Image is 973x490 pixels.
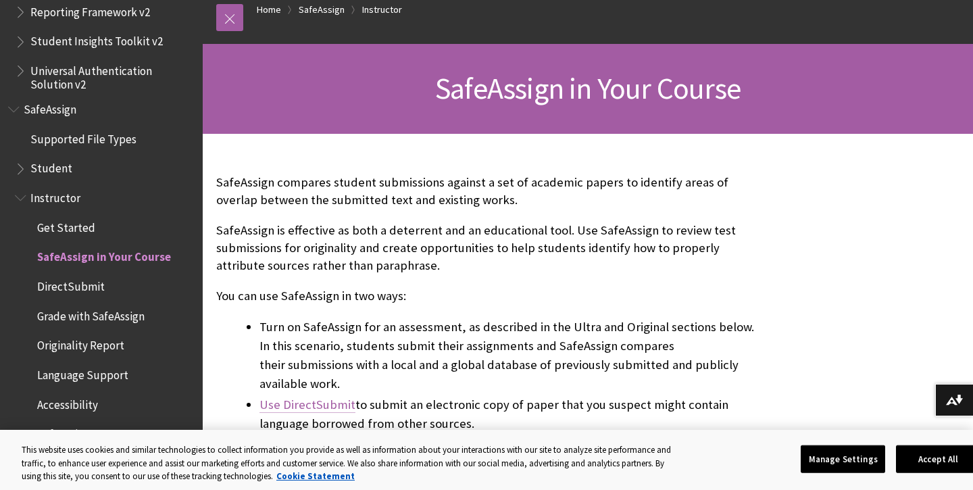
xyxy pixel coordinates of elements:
[362,1,402,18] a: Instructor
[30,30,163,49] span: Student Insights Toolkit v2
[257,1,281,18] a: Home
[37,364,128,382] span: Language Support
[37,246,171,264] span: SafeAssign in Your Course
[37,423,116,441] span: SafeAssign FAQs
[435,70,741,107] span: SafeAssign in Your Course
[30,157,72,176] span: Student
[37,305,145,323] span: Grade with SafeAssign
[801,445,885,473] button: Manage Settings
[259,397,355,413] a: Use DirectSubmit
[259,395,759,433] li: to submit an electronic copy of paper that you suspect might contain language borrowed from other...
[8,98,195,475] nav: Book outline for Blackboard SafeAssign
[22,443,681,483] div: This website uses cookies and similar technologies to collect information you provide as well as ...
[30,1,150,19] span: Reporting Framework v2
[37,275,105,293] span: DirectSubmit
[30,187,80,205] span: Instructor
[216,222,759,275] p: SafeAssign is effective as both a deterrent and an educational tool. Use SafeAssign to review tes...
[259,318,759,393] li: Turn on SafeAssign for an assessment, as described in the Ultra and Original sections below. In t...
[216,174,759,209] p: SafeAssign compares student submissions against a set of academic papers to identify areas of ove...
[24,98,76,116] span: SafeAssign
[30,128,136,146] span: Supported File Types
[216,287,759,305] p: You can use SafeAssign in two ways:
[30,59,193,91] span: Universal Authentication Solution v2
[299,1,345,18] a: SafeAssign
[276,470,355,482] a: More information about your privacy, opens in a new tab
[37,393,98,412] span: Accessibility
[37,216,95,235] span: Get Started
[37,335,124,353] span: Originality Report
